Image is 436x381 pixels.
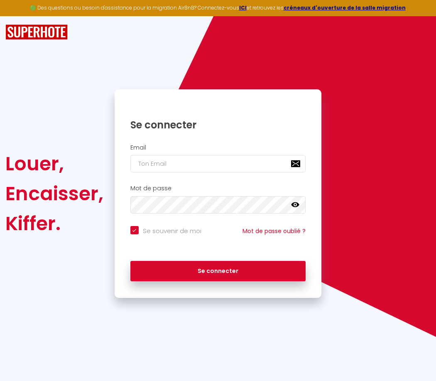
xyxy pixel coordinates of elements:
div: Kiffer. [5,209,103,238]
h2: Email [130,144,306,151]
h2: Mot de passe [130,185,306,192]
h1: Se connecter [130,118,306,131]
input: Ton Email [130,155,306,172]
img: SuperHote logo [5,25,68,40]
a: ICI [239,4,247,11]
button: Se connecter [130,261,306,282]
a: créneaux d'ouverture de la salle migration [284,4,406,11]
a: Mot de passe oublié ? [242,227,306,235]
div: Encaisser, [5,179,103,209]
div: Louer, [5,149,103,179]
